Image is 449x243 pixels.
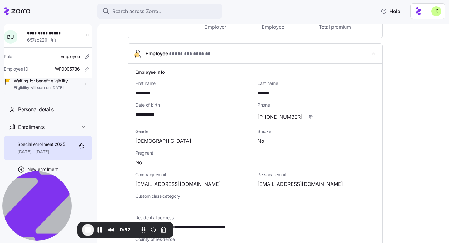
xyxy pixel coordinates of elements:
span: Company email [135,171,253,178]
span: [DEMOGRAPHIC_DATA] [135,137,191,145]
span: No [135,159,142,166]
span: Employer [205,23,240,31]
span: Residential address [135,215,375,221]
span: Employee [60,53,80,60]
span: Employee [262,23,297,31]
span: - [135,202,138,210]
span: Last name [258,80,375,87]
span: Role [4,53,12,60]
span: [EMAIL_ADDRESS][DOMAIN_NAME] [135,180,221,188]
span: Custom class category [135,193,253,199]
span: Help [381,7,400,15]
span: Total premium [319,23,375,31]
span: WF0005786 [55,66,80,72]
span: B U [7,34,14,39]
span: [PHONE_NUMBER] [258,113,302,121]
span: New enrollment [27,166,58,172]
span: Eligibility will start on [DATE] [14,85,68,91]
span: Gender [135,128,253,135]
span: Waiting for benefit eligibility [14,78,68,84]
span: Search across Zorro... [112,7,163,15]
span: Personal details [18,106,54,113]
button: Search across Zorro... [97,4,222,19]
span: Employee ID [4,66,28,72]
span: Special enrollment 2025 [17,141,65,147]
button: Help [376,5,405,17]
span: No [258,137,264,145]
span: Date of birth [135,102,253,108]
span: 657ac220 [27,37,47,43]
span: Phone [258,102,375,108]
img: 0d5040ea9766abea509702906ec44285 [431,6,441,16]
span: Personal email [258,171,375,178]
span: County of residence [135,236,375,242]
span: Smoker [258,128,375,135]
span: Enrollments [18,123,44,131]
span: First name [135,80,253,87]
h1: Employee info [135,69,375,75]
span: [DATE] - [DATE] [17,149,65,155]
span: [EMAIL_ADDRESS][DOMAIN_NAME] [258,180,343,188]
span: Employee [145,50,211,58]
span: Pregnant [135,150,375,156]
